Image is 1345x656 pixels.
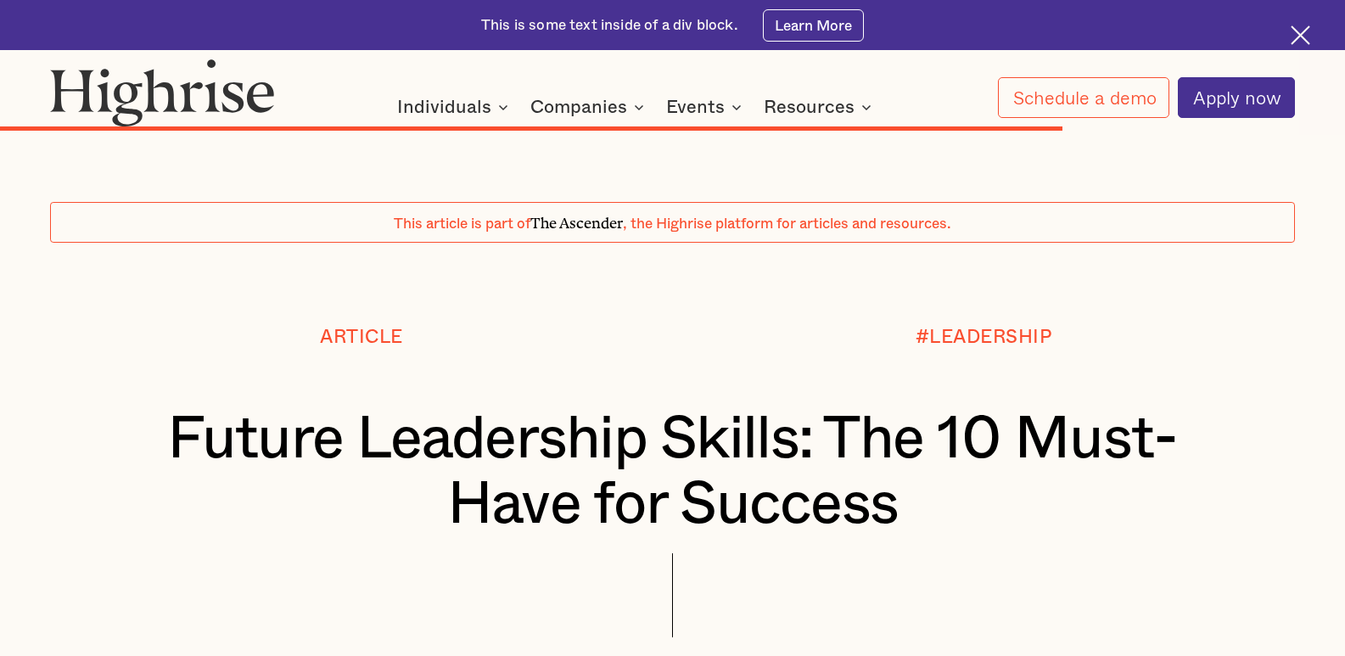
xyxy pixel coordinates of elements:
[50,59,275,126] img: Highrise logo
[764,97,877,117] div: Resources
[530,97,627,117] div: Companies
[530,211,623,229] span: The Ascender
[666,97,725,117] div: Events
[916,327,1052,348] div: #LEADERSHIP
[666,97,747,117] div: Events
[394,216,530,231] span: This article is part of
[763,9,864,42] a: Learn More
[998,77,1169,118] a: Schedule a demo
[481,15,738,36] div: This is some text inside of a div block.
[764,97,855,117] div: Resources
[623,216,951,231] span: , the Highrise platform for articles and resources.
[397,97,513,117] div: Individuals
[102,406,1242,538] h1: Future Leadership Skills: The 10 Must-Have for Success
[1178,77,1294,118] a: Apply now
[530,97,649,117] div: Companies
[1291,25,1310,45] img: Cross icon
[320,327,403,348] div: Article
[397,97,491,117] div: Individuals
